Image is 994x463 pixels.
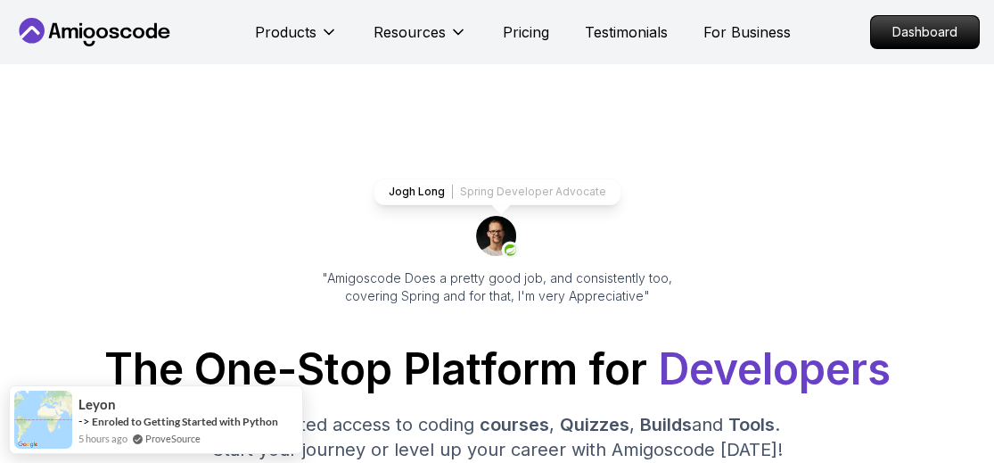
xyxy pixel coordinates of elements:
[78,431,127,446] span: 5 hours ago
[585,21,668,43] a: Testimonials
[145,433,201,444] a: ProveSource
[298,269,697,305] p: "Amigoscode Does a pretty good job, and consistently too, covering Spring and for that, I'm very ...
[92,415,278,428] a: Enroled to Getting Started with Python
[870,15,980,49] a: Dashboard
[255,21,316,43] p: Products
[476,216,519,259] img: josh long
[78,397,116,412] span: leyon
[480,414,549,435] span: courses
[255,21,338,57] button: Products
[658,343,891,395] span: Developers
[374,21,446,43] p: Resources
[14,391,72,449] img: provesource social proof notification image
[14,348,980,391] h1: The One-Stop Platform for
[503,21,549,43] a: Pricing
[703,21,791,43] a: For Business
[78,414,90,428] span: ->
[460,185,606,199] p: Spring Developer Advocate
[560,414,629,435] span: Quizzes
[198,412,797,462] p: Get unlimited access to coding , , and . Start your journey or level up your career with Amigosco...
[728,414,775,435] span: Tools
[871,16,979,48] p: Dashboard
[389,185,445,199] p: Jogh Long
[374,21,467,57] button: Resources
[640,414,692,435] span: Builds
